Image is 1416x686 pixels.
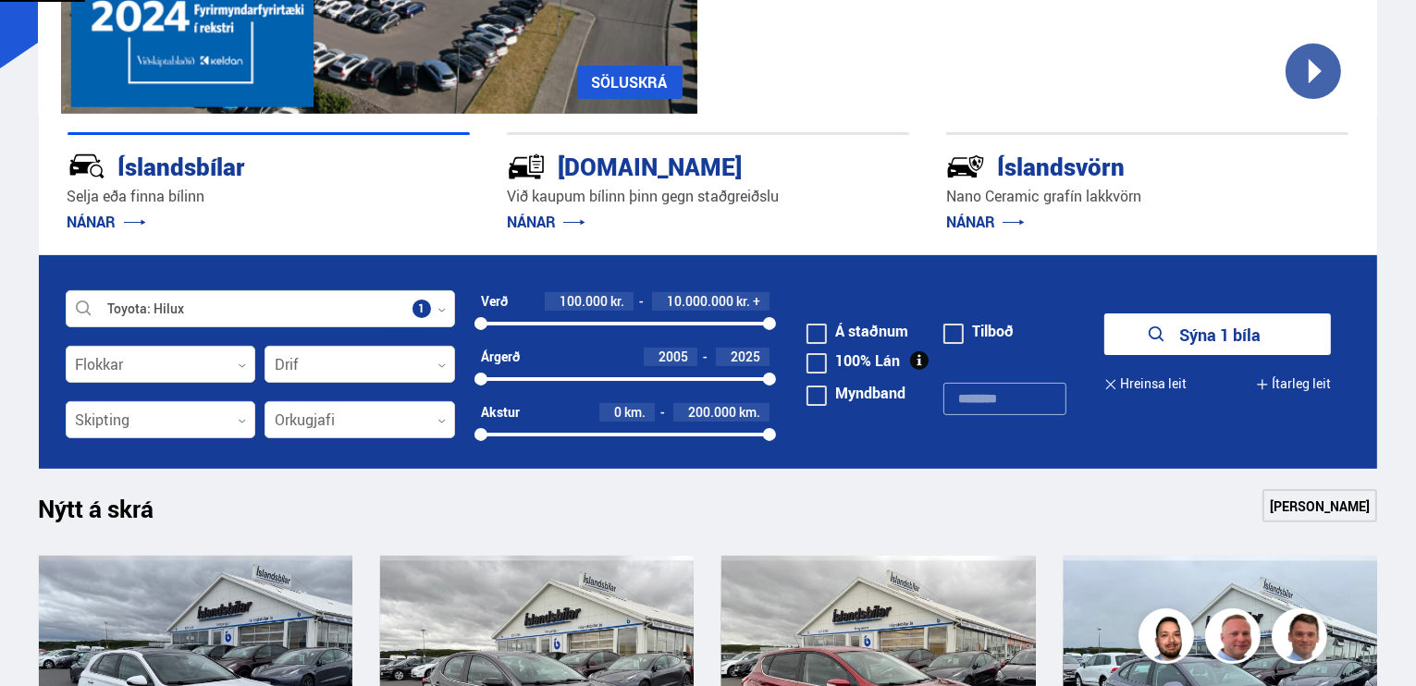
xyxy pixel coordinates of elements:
[736,294,750,309] span: kr.
[1208,611,1263,667] img: siFngHWaQ9KaOqBr.png
[614,403,622,421] span: 0
[1262,489,1377,522] a: [PERSON_NAME]
[610,294,624,309] span: kr.
[507,147,546,186] img: tr5P-W3DuiFaO7aO.svg
[481,349,520,364] div: Árgerð
[1141,611,1197,667] img: nhp88E3Fdnt1Opn2.png
[739,405,760,420] span: km.
[560,292,608,310] span: 100.000
[946,186,1348,207] p: Nano Ceramic grafín lakkvörn
[807,324,908,338] label: Á staðnum
[15,7,70,63] button: Opna LiveChat spjallviðmót
[807,353,900,368] label: 100% Lán
[68,212,146,232] a: NÁNAR
[943,324,1014,338] label: Tilboð
[68,147,106,186] img: JRvxyua_JYH6wB4c.svg
[1104,313,1331,355] button: Sýna 1 bíla
[731,348,760,365] span: 2025
[68,149,404,181] div: Íslandsbílar
[753,294,760,309] span: +
[688,403,736,421] span: 200.000
[624,405,646,420] span: km.
[667,292,733,310] span: 10.000.000
[1256,363,1331,405] button: Ítarleg leit
[946,149,1283,181] div: Íslandsvörn
[481,294,508,309] div: Verð
[577,66,683,99] a: SÖLUSKRÁ
[1274,611,1330,667] img: FbJEzSuNWCJXmdc-.webp
[1104,363,1187,405] button: Hreinsa leit
[507,212,585,232] a: NÁNAR
[807,386,905,400] label: Myndband
[68,186,470,207] p: Selja eða finna bílinn
[946,212,1025,232] a: NÁNAR
[39,495,187,533] h1: Nýtt á skrá
[507,186,909,207] p: Við kaupum bílinn þinn gegn staðgreiðslu
[946,147,985,186] img: -Svtn6bYgwAsiwNX.svg
[507,149,843,181] div: [DOMAIN_NAME]
[481,405,520,420] div: Akstur
[659,348,688,365] span: 2005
